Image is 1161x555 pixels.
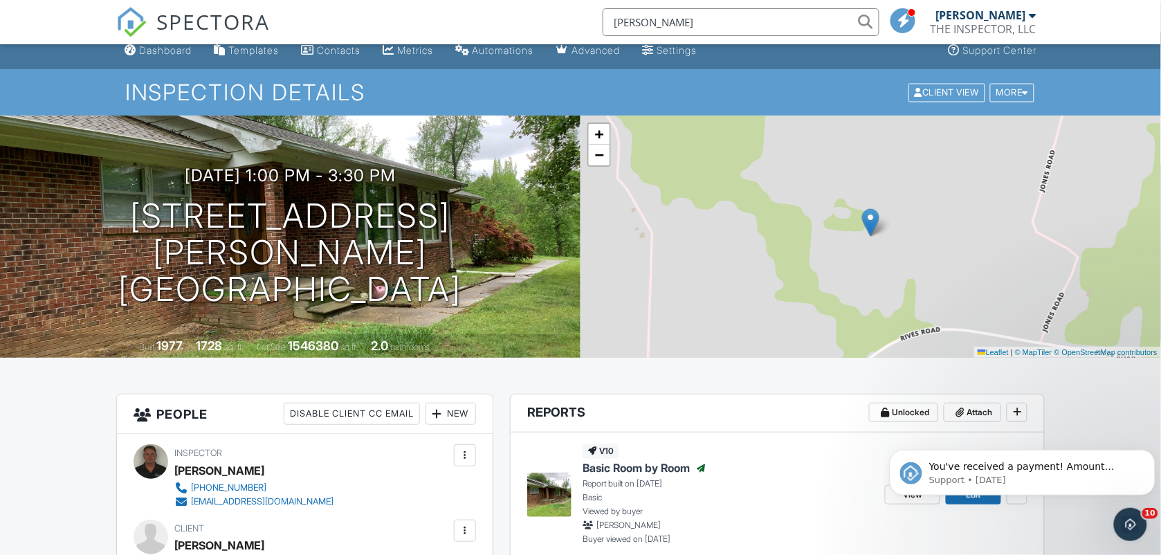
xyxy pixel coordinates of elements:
span: SPECTORA [156,7,270,36]
div: 1977 [157,338,183,353]
div: Client View [908,83,985,102]
div: [PERSON_NAME] [174,460,264,481]
p: Message from Support, sent 1d ago [45,53,254,66]
iframe: Intercom live chat [1114,508,1147,541]
a: © OpenStreetMap contributors [1054,348,1158,356]
div: 1728 [196,338,223,353]
div: Automations [473,44,534,56]
div: [EMAIL_ADDRESS][DOMAIN_NAME] [191,496,333,507]
span: Built [140,342,155,352]
a: [EMAIL_ADDRESS][DOMAIN_NAME] [174,495,333,509]
img: Marker [862,208,879,237]
a: SPECTORA [116,19,270,48]
span: bathrooms [391,342,430,352]
h1: [STREET_ADDRESS][PERSON_NAME] [GEOGRAPHIC_DATA] [22,198,558,307]
a: Client View [907,87,989,97]
div: [PHONE_NUMBER] [191,482,266,493]
a: Advanced [551,38,626,64]
a: Zoom in [589,124,610,145]
h1: Inspection Details [125,80,1036,104]
div: More [990,83,1035,102]
a: Settings [637,38,703,64]
span: | [1011,348,1013,356]
div: Advanced [572,44,621,56]
span: Inspector [174,448,222,458]
div: Disable Client CC Email [284,403,420,425]
div: Metrics [397,44,433,56]
span: sq. ft. [225,342,244,352]
div: New [426,403,476,425]
div: 2.0 [372,338,389,353]
input: Search everything... [603,8,879,36]
h3: [DATE] 1:00 pm - 3:30 pm [185,166,396,185]
a: Zoom out [589,145,610,165]
span: − [595,146,604,163]
a: [PHONE_NUMBER] [174,481,333,495]
div: Contacts [317,44,360,56]
span: + [595,125,604,143]
a: © MapTiler [1015,348,1052,356]
iframe: Intercom notifications message [884,421,1161,518]
span: Lot Size [257,342,286,352]
h3: People [117,394,493,434]
img: The Best Home Inspection Software - Spectora [116,7,147,37]
a: Contacts [295,38,366,64]
span: Client [174,523,204,534]
a: Metrics [377,38,439,64]
div: [PERSON_NAME] [935,8,1025,22]
div: THE INSPECTOR, LLC [930,22,1036,36]
div: 1546380 [289,338,339,353]
span: 10 [1142,508,1158,519]
a: Automations (Basic) [450,38,540,64]
span: sq.ft. [341,342,358,352]
span: You've received a payment! Amount $370.00 Fee $0.00 Net $370.00 Transaction # pi_3SBkOUK7snlDGpRF... [45,40,248,203]
a: Support Center [942,38,1042,64]
div: Support Center [962,44,1036,56]
a: Leaflet [978,348,1009,356]
div: Settings [657,44,697,56]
